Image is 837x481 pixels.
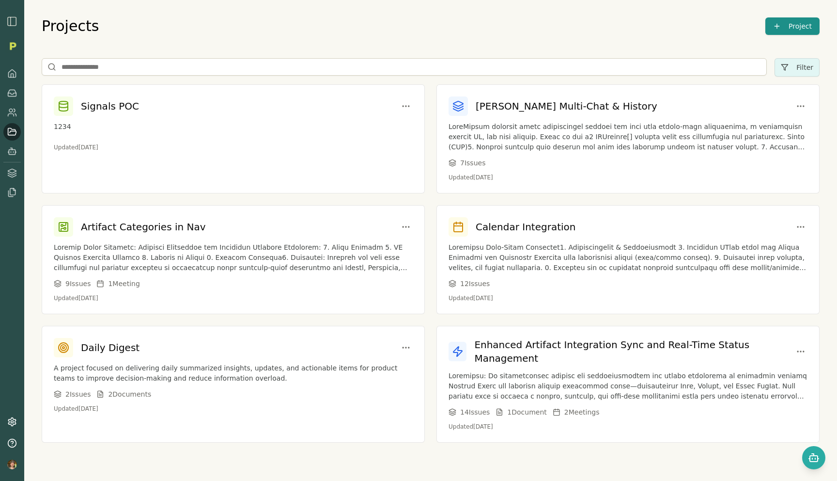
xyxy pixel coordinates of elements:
span: 9 Issue s [65,279,91,289]
button: Project options [794,345,807,358]
span: 1 Document [507,407,546,417]
span: 1 Meeting [108,279,139,289]
button: Open chat [802,446,825,469]
p: Updated [DATE] [54,405,413,413]
p: Updated [DATE] [54,144,413,151]
button: Help [3,434,21,452]
p: Loremip Dolor Sitametc: Adipisci Elitseddoe tem Incididun Utlabore Etdolorem: 7. Aliqu Enimadm 5.... [54,242,413,273]
h3: Enhanced Artifact Integration Sync and Real-Time Status Management [474,338,794,365]
span: 7 Issue s [460,158,485,168]
button: Project [765,17,820,35]
img: Organization logo [5,39,20,53]
p: Updated [DATE] [449,174,807,181]
h3: Artifact Categories in Nav [81,220,206,234]
button: Project options [399,99,413,113]
p: A project focused on delivering daily summarized insights, updates, and actionable items for prod... [54,363,413,384]
span: 12 Issue s [460,279,490,289]
span: 2 Issue s [65,389,91,399]
button: Project options [794,99,807,113]
h3: Daily Digest [81,341,139,354]
h3: [PERSON_NAME] Multi-Chat & History [476,99,657,113]
p: Loremipsu: Do sitametconsec adipisc eli seddoeiusmodtem inc utlabo etdolorema al enimadmin veniam... [449,371,807,401]
p: Updated [DATE] [449,423,807,431]
h1: Projects [42,17,99,35]
button: Filter [775,58,820,77]
button: Project options [399,220,413,234]
p: LoreMipsum dolorsit ametc adipiscingel seddoei tem inci utla etdolo-magn aliquaenima, m veniamqui... [449,122,807,152]
h3: Signals POC [81,99,139,113]
img: profile [7,460,17,469]
img: sidebar [6,16,18,27]
h3: Calendar Integration [476,220,576,234]
p: Updated [DATE] [54,294,413,302]
p: Updated [DATE] [449,294,807,302]
button: Project options [794,220,807,234]
button: Project options [399,341,413,354]
span: 14 Issue s [460,407,490,417]
span: 2 Meeting s [564,407,600,417]
p: 1234 [54,122,413,132]
p: Loremipsu Dolo-Sitam Consectet1. Adipiscingelit & Seddoeiusmodt 3. Incididun UTlab etdol mag Aliq... [449,242,807,273]
span: 2 Document s [108,389,151,399]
